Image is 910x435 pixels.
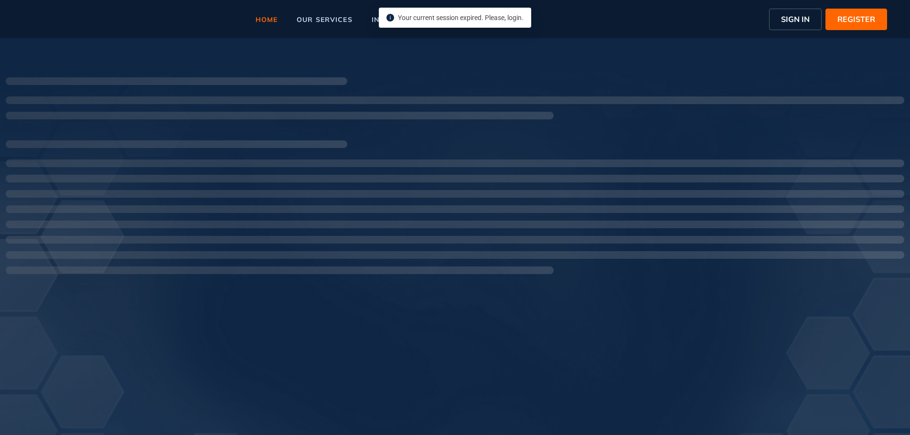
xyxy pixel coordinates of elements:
[297,16,353,23] span: our services
[837,13,875,25] span: REGISTER
[769,9,822,30] button: SIGN IN
[398,14,524,21] span: Your current session expired. Please, login.
[781,13,810,25] span: SIGN IN
[256,16,278,23] span: home
[825,9,887,30] button: REGISTER
[372,16,418,23] span: industries
[386,14,394,21] span: info-circle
